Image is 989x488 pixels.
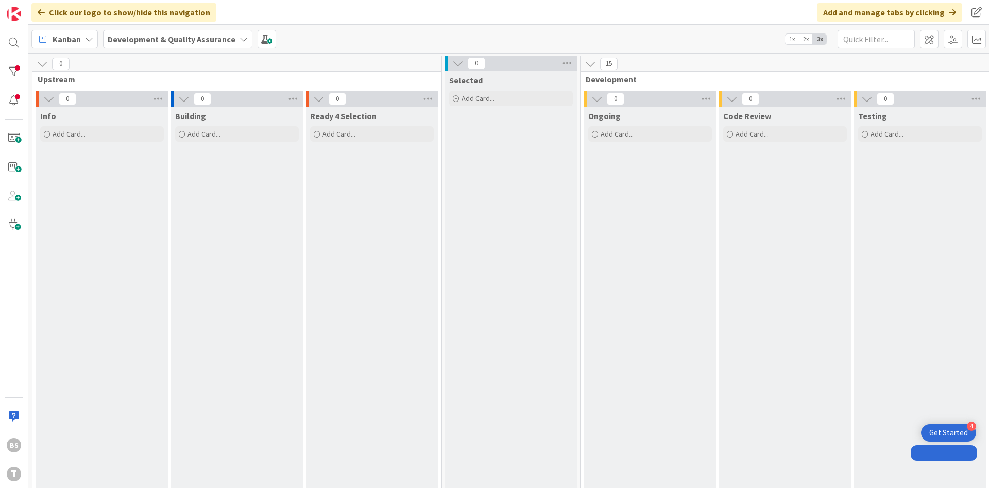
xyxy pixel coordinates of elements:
[600,58,618,70] span: 15
[877,93,894,105] span: 0
[310,111,377,121] span: Ready 4 Selection
[736,129,769,139] span: Add Card...
[858,111,887,121] span: Testing
[871,129,903,139] span: Add Card...
[194,93,211,105] span: 0
[799,34,813,44] span: 2x
[723,111,771,121] span: Code Review
[929,428,968,438] div: Get Started
[53,129,86,139] span: Add Card...
[53,33,81,45] span: Kanban
[108,34,235,44] b: Development & Quality Assurance
[921,424,976,442] div: Open Get Started checklist, remaining modules: 4
[7,7,21,21] img: Visit kanbanzone.com
[187,129,220,139] span: Add Card...
[175,111,206,121] span: Building
[813,34,827,44] span: 3x
[468,57,485,70] span: 0
[7,467,21,481] div: T
[588,111,621,121] span: Ongoing
[31,3,216,22] div: Click our logo to show/hide this navigation
[607,93,624,105] span: 0
[785,34,799,44] span: 1x
[601,129,634,139] span: Add Card...
[838,30,915,48] input: Quick Filter...
[742,93,759,105] span: 0
[7,438,21,452] div: BS
[59,93,76,105] span: 0
[449,75,483,86] span: Selected
[40,111,56,121] span: Info
[967,422,976,431] div: 4
[322,129,355,139] span: Add Card...
[38,74,429,85] span: Upstream
[329,93,346,105] span: 0
[52,58,70,70] span: 0
[462,94,494,103] span: Add Card...
[817,3,962,22] div: Add and manage tabs by clicking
